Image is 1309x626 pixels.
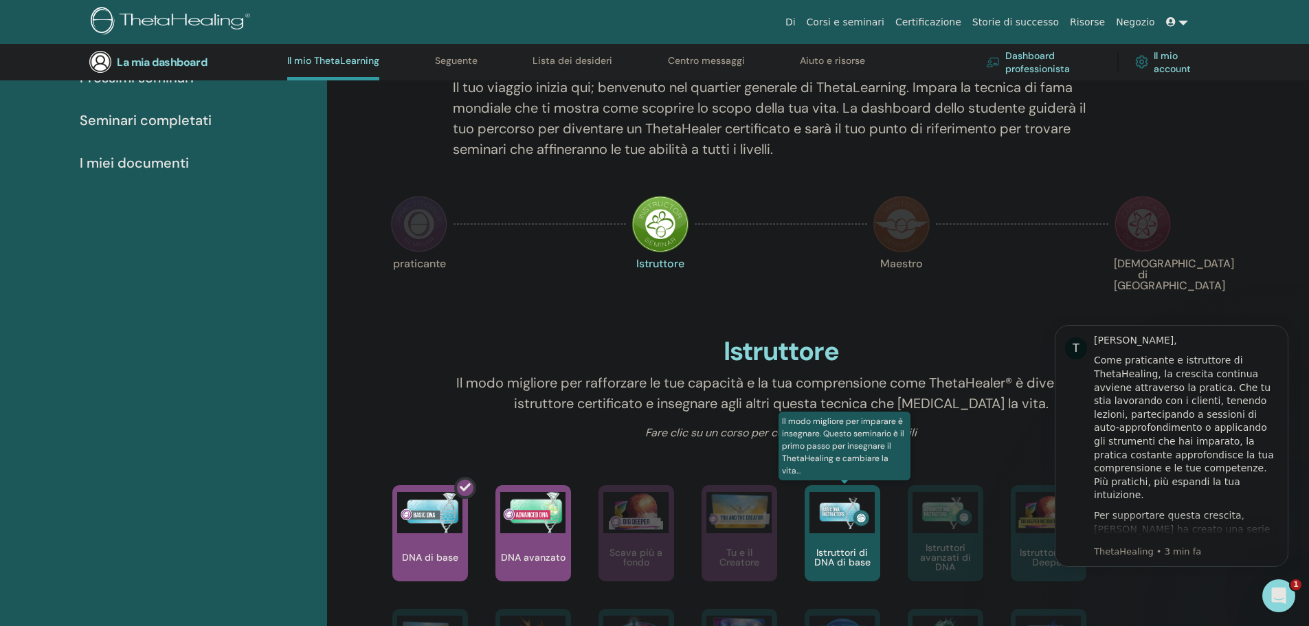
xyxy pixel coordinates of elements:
[800,54,865,67] font: Aiuto e risorse
[668,55,745,77] a: Centro messaggi
[435,55,478,77] a: Seguente
[920,541,971,573] font: Istruttori avanzati di DNA
[800,55,865,77] a: Aiuto e risorse
[80,154,189,172] font: I miei documenti
[287,55,379,80] a: Il mio ThetaLearning
[80,111,212,129] font: Seminari completati
[533,55,612,77] a: Lista dei desideri
[1114,195,1172,253] img: Certificato di Scienze
[895,16,961,27] font: Certificazione
[782,416,904,476] font: Il modo migliore per imparare è insegnare. Questo seminario è il primo passo per insegnare il The...
[780,10,801,35] a: Di
[495,485,571,609] a: DNA avanzato DNA avanzato
[287,54,379,67] font: Il mio ThetaLearning
[1293,580,1299,589] font: 1
[1135,47,1206,77] a: Il mio account
[809,492,875,533] img: Istruttori di DNA di base
[805,485,880,609] a: Il modo migliore per imparare è insegnare. Questo seminario è il primo passo per insegnare il The...
[908,485,983,609] a: Istruttori avanzati di DNA Istruttori avanzati di DNA
[609,546,662,568] font: Scava più a fondo
[719,546,759,568] font: Tu e il Creatore
[913,492,978,533] img: Istruttori avanzati di DNA
[1034,313,1309,575] iframe: Messaggio notifiche interfono
[89,51,111,73] img: generic-user-icon.jpg
[1135,52,1149,71] img: cog.svg
[645,425,917,440] font: Fare clic su un corso per cercare i seminari disponibili
[1070,16,1105,27] font: Risorse
[1020,546,1077,568] font: Istruttori Dig Deeper
[880,256,923,271] font: Maestro
[801,10,890,35] a: Corsi e seminari
[986,57,1000,67] img: chalkboard-teacher.svg
[1114,256,1234,293] font: [DEMOGRAPHIC_DATA] di [GEOGRAPHIC_DATA]
[807,16,884,27] font: Corsi e seminari
[631,195,689,253] img: Istruttore
[814,546,871,568] font: Istruttori di DNA di base
[1116,16,1154,27] font: Negozio
[1154,49,1191,75] font: Il mio account
[390,195,448,253] img: Praticante
[1110,10,1160,35] a: Negozio
[456,374,1106,412] font: Il modo migliore per rafforzare le tue capacità e la tua comprensione come ThetaHealer® è diventa...
[1262,579,1295,612] iframe: Chat intercom in diretta
[1016,492,1081,533] img: Istruttori Dig Deeper
[533,54,612,67] font: Lista dei desideri
[1064,10,1110,35] a: Risorse
[91,7,255,38] img: logo.png
[392,485,468,609] a: DNA di base DNA di base
[873,195,930,253] img: Maestro
[453,78,1086,158] font: Il tuo viaggio inizia qui; benvenuto nel quartier generale di ThetaLearning. Impara la tecnica di...
[117,55,207,69] font: La mia dashboard
[603,492,669,533] img: Scava più a fondo
[972,16,1059,27] font: Storie di successo
[702,485,777,609] a: Tu e il Creatore Tu e il Creatore
[890,10,967,35] a: Certificazione
[636,256,684,271] font: Istruttore
[500,492,566,533] img: DNA avanzato
[1005,49,1070,75] font: Dashboard professionista
[668,54,745,67] font: Centro messaggi
[1011,485,1086,609] a: Istruttori Dig Deeper Istruttori Dig Deeper
[986,47,1101,77] a: Dashboard professionista
[435,54,478,67] font: Seguente
[80,69,194,87] font: Prossimi seminari
[397,492,462,533] img: DNA di base
[967,10,1064,35] a: Storie di successo
[785,16,796,27] font: Di
[501,551,566,563] font: DNA avanzato
[393,256,446,271] font: praticante
[706,492,772,530] img: Tu e il Creatore
[724,334,839,368] font: Istruttore
[598,485,674,609] a: Scava più a fondo Scava più a fondo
